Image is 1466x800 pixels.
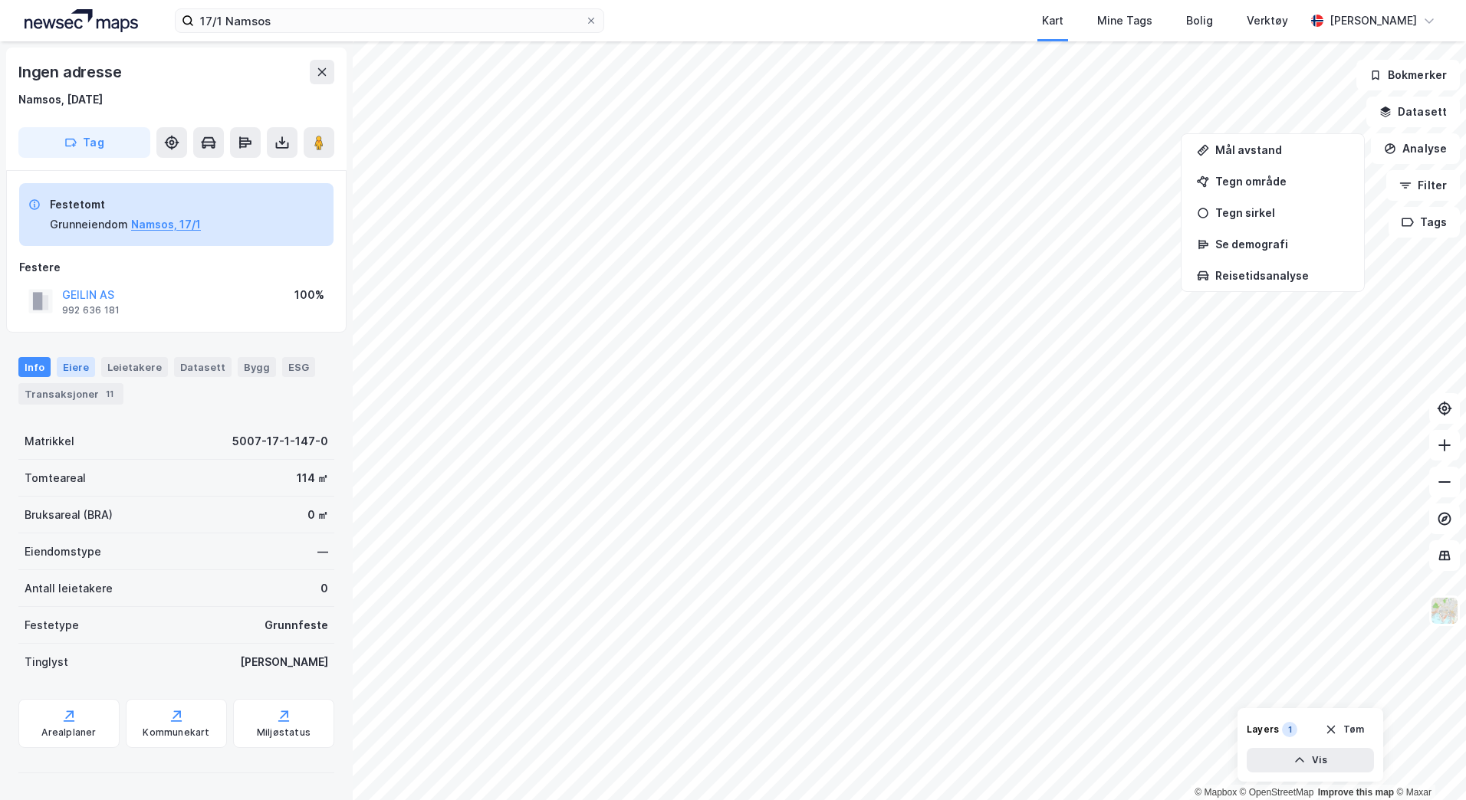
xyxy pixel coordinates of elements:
[1240,787,1314,798] a: OpenStreetMap
[1356,60,1460,90] button: Bokmerker
[307,506,328,524] div: 0 ㎡
[1430,596,1459,625] img: Z
[1386,170,1460,201] button: Filter
[19,258,334,277] div: Festere
[257,726,311,739] div: Miljøstatus
[1389,726,1466,800] div: Kontrollprogram for chat
[1186,11,1213,30] div: Bolig
[1315,717,1374,742] button: Tøm
[25,9,138,32] img: logo.a4113a55bc3d86da70a041830d287a7e.svg
[18,60,124,84] div: Ingen adresse
[1215,143,1349,156] div: Mål avstand
[25,616,79,634] div: Festetype
[320,579,328,598] div: 0
[1371,133,1460,164] button: Analyse
[238,357,276,377] div: Bygg
[18,90,103,109] div: Namsos, [DATE]
[297,469,328,487] div: 114 ㎡
[1247,11,1288,30] div: Verktøy
[25,653,68,671] div: Tinglyst
[1247,748,1374,772] button: Vis
[18,383,123,405] div: Transaksjoner
[232,432,328,451] div: 5007-17-1-147-0
[1389,726,1466,800] iframe: Chat Widget
[194,9,585,32] input: Søk på adresse, matrikkel, gårdeiere, leietakere eller personer
[143,726,209,739] div: Kommunekart
[240,653,328,671] div: [PERSON_NAME]
[18,357,51,377] div: Info
[131,215,201,234] button: Namsos, 17/1
[1195,787,1237,798] a: Mapbox
[25,579,113,598] div: Antall leietakere
[25,543,101,561] div: Eiendomstype
[1247,723,1279,736] div: Layers
[174,357,232,377] div: Datasett
[265,616,328,634] div: Grunnfeste
[50,215,128,234] div: Grunneiendom
[317,543,328,561] div: —
[102,386,117,402] div: 11
[1215,269,1349,282] div: Reisetidsanalyse
[1366,97,1460,127] button: Datasett
[50,195,201,214] div: Festetomt
[41,726,96,739] div: Arealplaner
[1215,206,1349,219] div: Tegn sirkel
[25,506,113,524] div: Bruksareal (BRA)
[25,432,74,451] div: Matrikkel
[18,127,150,158] button: Tag
[282,357,315,377] div: ESG
[1330,11,1417,30] div: [PERSON_NAME]
[1097,11,1152,30] div: Mine Tags
[25,469,86,487] div: Tomteareal
[62,304,120,316] div: 992 636 181
[1282,722,1297,737] div: 1
[1215,238,1349,251] div: Se demografi
[1215,175,1349,188] div: Tegn område
[101,357,168,377] div: Leietakere
[57,357,95,377] div: Eiere
[1042,11,1063,30] div: Kart
[1318,787,1394,798] a: Improve this map
[1389,207,1460,238] button: Tags
[294,286,324,304] div: 100%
